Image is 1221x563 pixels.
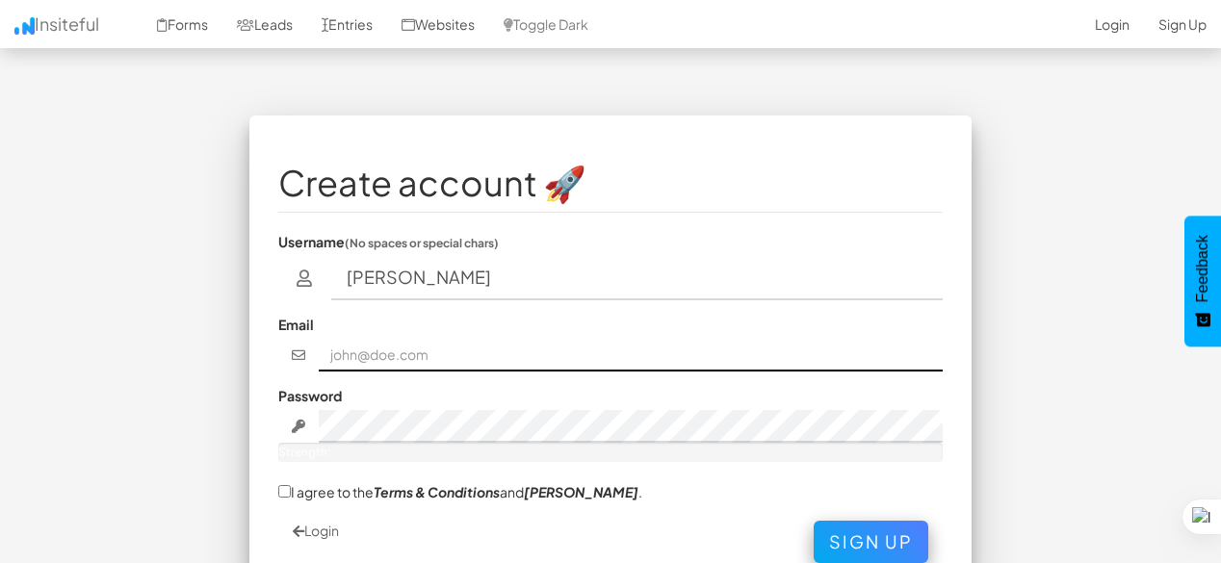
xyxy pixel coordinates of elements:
input: john@doe.com [319,339,944,371]
input: username [331,256,944,300]
a: Terms & Conditions [374,483,500,500]
span: Feedback [1194,235,1211,302]
label: Password [278,386,342,405]
label: Email [278,315,314,334]
a: Login [293,522,339,539]
input: I agree to theTerms & Conditionsand[PERSON_NAME]. [278,485,291,498]
a: [PERSON_NAME] [524,483,638,500]
small: (No spaces or special chars) [345,236,499,250]
button: Sign Up [814,521,928,563]
h1: Create account 🚀 [278,164,943,202]
button: Feedback - Show survey [1184,216,1221,346]
label: I agree to the and . [278,481,642,501]
label: Username [278,232,499,251]
img: icon.png [14,17,35,35]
